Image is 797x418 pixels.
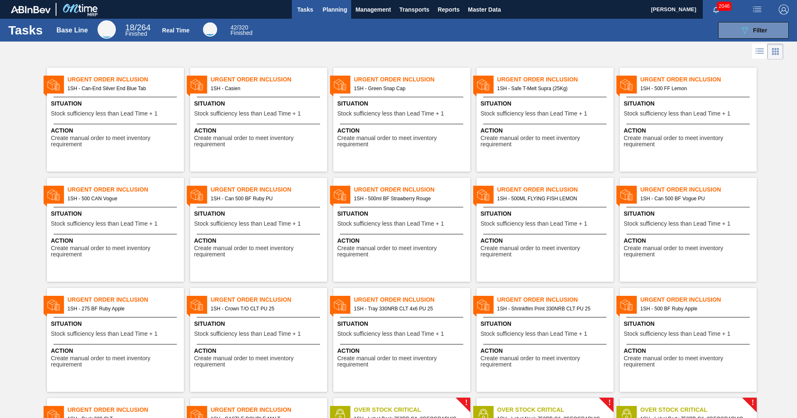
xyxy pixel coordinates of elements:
span: Situation [481,320,611,328]
span: Action [337,126,468,135]
img: status [477,299,489,311]
button: Notifications [703,4,729,15]
span: 1SH - Tray 330NRB CLT 4x6 PU 25 [354,304,464,313]
span: Stock sufficiency less than Lead Time + 1 [51,331,158,337]
span: Urgent Order Inclusion [497,75,614,84]
span: Finished [230,30,252,36]
span: Urgent Order Inclusion [68,185,184,194]
span: Stock sufficiency less than Lead Time + 1 [481,331,587,337]
span: Transports [399,5,429,15]
img: status [334,299,346,311]
span: Situation [337,99,468,108]
img: status [191,189,203,201]
span: 1SH - 500 FF Lemon [641,84,750,93]
img: status [334,189,346,201]
button: Filter [718,22,789,39]
span: Urgent Order Inclusion [211,406,327,414]
div: Base Line [125,24,151,37]
span: Urgent Order Inclusion [211,295,327,304]
span: ! [751,400,754,406]
span: Over Stock Critical [641,406,757,414]
span: Urgent Order Inclusion [68,75,184,84]
span: ! [465,400,467,406]
span: Urgent Order Inclusion [354,295,470,304]
span: Stock sufficiency less than Lead Time + 1 [51,111,158,117]
span: Finished [125,30,147,37]
span: Stock sufficiency less than Lead Time + 1 [624,111,731,117]
span: Action [51,126,182,135]
span: Reports [438,5,460,15]
span: Urgent Order Inclusion [211,75,327,84]
span: Stock sufficiency less than Lead Time + 1 [51,221,158,227]
span: Urgent Order Inclusion [68,406,184,414]
span: 1SH - 275 BF Ruby Apple [68,304,177,313]
span: Stock sufficiency less than Lead Time + 1 [194,111,301,117]
span: 1SH - 500ML FLYING FISH LEMON [497,194,607,203]
div: Real Time [162,27,190,34]
span: Urgent Order Inclusion [641,185,757,194]
span: Situation [624,320,755,328]
span: Create manual order to meet inventory requirement [194,245,325,258]
span: Action [51,347,182,355]
span: Action [481,126,611,135]
span: 1SH - Shrinkflim Print 330NRB CLT PU 25 [497,304,607,313]
span: Situation [624,99,755,108]
span: Create manual order to meet inventory requirement [337,355,468,368]
div: Base Line [56,27,88,34]
span: Action [337,347,468,355]
div: List Vision [752,44,768,59]
img: status [620,299,633,311]
span: Stock sufficiency less than Lead Time + 1 [481,111,587,117]
span: Stock sufficiency less than Lead Time + 1 [337,221,444,227]
span: Filter [753,27,767,34]
span: Action [624,126,755,135]
img: status [191,299,203,311]
div: Real Time [230,25,252,36]
span: Stock sufficiency less than Lead Time + 1 [624,221,731,227]
div: Card Vision [768,44,783,59]
span: Situation [481,209,611,218]
span: Stock sufficiency less than Lead Time + 1 [337,331,444,337]
img: status [620,79,633,91]
span: Create manual order to meet inventory requirement [624,135,755,148]
span: Situation [194,320,325,328]
img: status [47,79,60,91]
span: 1SH - Can-End Silver End Blue Tab [68,84,177,93]
div: Real Time [203,22,217,37]
span: Situation [51,320,182,328]
span: Master Data [468,5,501,15]
span: Create manual order to meet inventory requirement [481,245,611,258]
img: TNhmsLtSVTkK8tSr43FrP2fwEKptu5GPRR3wAAAABJRU5ErkJggg== [11,6,51,13]
span: Action [481,347,611,355]
span: Create manual order to meet inventory requirement [194,355,325,368]
span: 1SH - 500ml BF Strawberry Rouge [354,194,464,203]
span: Create manual order to meet inventory requirement [51,245,182,258]
span: Create manual order to meet inventory requirement [194,135,325,148]
span: / 320 [230,24,248,31]
span: Urgent Order Inclusion [497,295,614,304]
span: 1SH - Can 500 BF Ruby PU [211,194,320,203]
span: Action [194,236,325,245]
h1: Tasks [8,25,45,35]
span: 1SH - Crown T/O CLT PU 25 [211,304,320,313]
span: Urgent Order Inclusion [68,295,184,304]
img: status [620,189,633,201]
span: Situation [194,99,325,108]
span: Urgent Order Inclusion [354,75,470,84]
span: 1SH - 500 CAN Vogue [68,194,177,203]
img: userActions [752,5,762,15]
span: Urgent Order Inclusion [211,185,327,194]
img: status [47,189,60,201]
span: Create manual order to meet inventory requirement [51,135,182,148]
span: 1SH - Green Snap Cap [354,84,464,93]
span: Tasks [296,5,314,15]
span: Stock sufficiency less than Lead Time + 1 [624,331,731,337]
span: ! [608,400,611,406]
span: Situation [337,209,468,218]
span: Stock sufficiency less than Lead Time + 1 [194,221,301,227]
span: 1SH - 500 BF Ruby Apple [641,304,750,313]
span: Planning [323,5,347,15]
span: Create manual order to meet inventory requirement [624,245,755,258]
span: Create manual order to meet inventory requirement [51,355,182,368]
img: status [191,79,203,91]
